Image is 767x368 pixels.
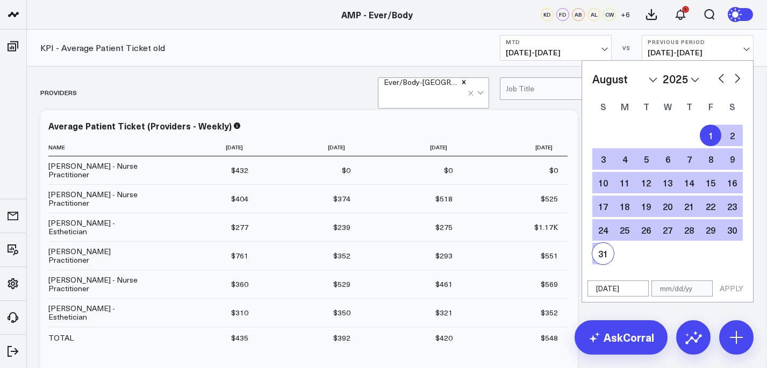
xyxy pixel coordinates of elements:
[541,8,554,21] div: KD
[619,8,632,21] button: +6
[231,193,248,204] div: $404
[541,333,558,343] div: $548
[40,42,165,54] a: KPI - Average Patient Ticket old
[603,8,616,21] div: CW
[506,48,606,57] span: [DATE] - [DATE]
[541,307,558,318] div: $352
[614,98,635,115] div: Monday
[541,193,558,204] div: $525
[333,222,350,233] div: $239
[231,250,248,261] div: $761
[506,39,606,45] b: MTD
[587,280,649,297] input: mm/dd/yy
[48,327,156,349] td: TOTAL
[617,45,636,51] div: VS
[231,222,248,233] div: $277
[657,98,678,115] div: Wednesday
[541,250,558,261] div: $551
[541,279,558,290] div: $569
[231,307,248,318] div: $310
[333,250,350,261] div: $352
[435,222,453,233] div: $275
[48,120,232,132] div: Average Patient Ticket (Providers - Weekly)
[556,8,569,21] div: FD
[678,98,700,115] div: Thursday
[648,39,748,45] b: Previous Period
[572,8,585,21] div: AB
[231,333,248,343] div: $435
[40,80,77,105] div: Providers
[48,213,156,241] td: [PERSON_NAME] - Esthetician
[231,279,248,290] div: $360
[342,165,350,176] div: $0
[48,156,156,184] td: [PERSON_NAME] - Nurse Practitioner
[231,165,248,176] div: $432
[635,98,657,115] div: Tuesday
[341,9,413,20] a: AMP - Ever/Body
[575,320,668,355] a: AskCorral
[592,98,614,115] div: Sunday
[258,139,360,156] th: [DATE]
[721,98,743,115] div: Saturday
[648,48,748,57] span: [DATE] - [DATE]
[682,6,689,13] div: 1
[642,35,754,61] button: Previous Period[DATE]-[DATE]
[534,222,558,233] div: $1.17K
[435,193,453,204] div: $518
[462,139,568,156] th: [DATE]
[333,279,350,290] div: $529
[333,193,350,204] div: $374
[48,270,156,298] td: [PERSON_NAME] - Nurse Practitioner
[444,165,453,176] div: $0
[333,333,350,343] div: $392
[156,139,258,156] th: [DATE]
[651,280,713,297] input: mm/dd/yy
[48,184,156,213] td: [PERSON_NAME] - Nurse Practitioner
[460,78,468,86] div: Remove Ever/Body-Williamsburg
[435,307,453,318] div: $321
[587,8,600,21] div: AL
[333,307,350,318] div: $350
[48,139,156,156] th: Name
[360,139,462,156] th: [DATE]
[500,35,612,61] button: MTD[DATE]-[DATE]
[621,11,630,18] span: + 6
[435,333,453,343] div: $420
[435,279,453,290] div: $461
[48,241,156,270] td: [PERSON_NAME] Practitioner
[435,250,453,261] div: $293
[48,298,156,327] td: [PERSON_NAME] - Esthetician
[384,78,460,86] div: Ever/Body-[GEOGRAPHIC_DATA]
[715,280,748,297] button: APPLY
[549,165,558,176] div: $0
[700,98,721,115] div: Friday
